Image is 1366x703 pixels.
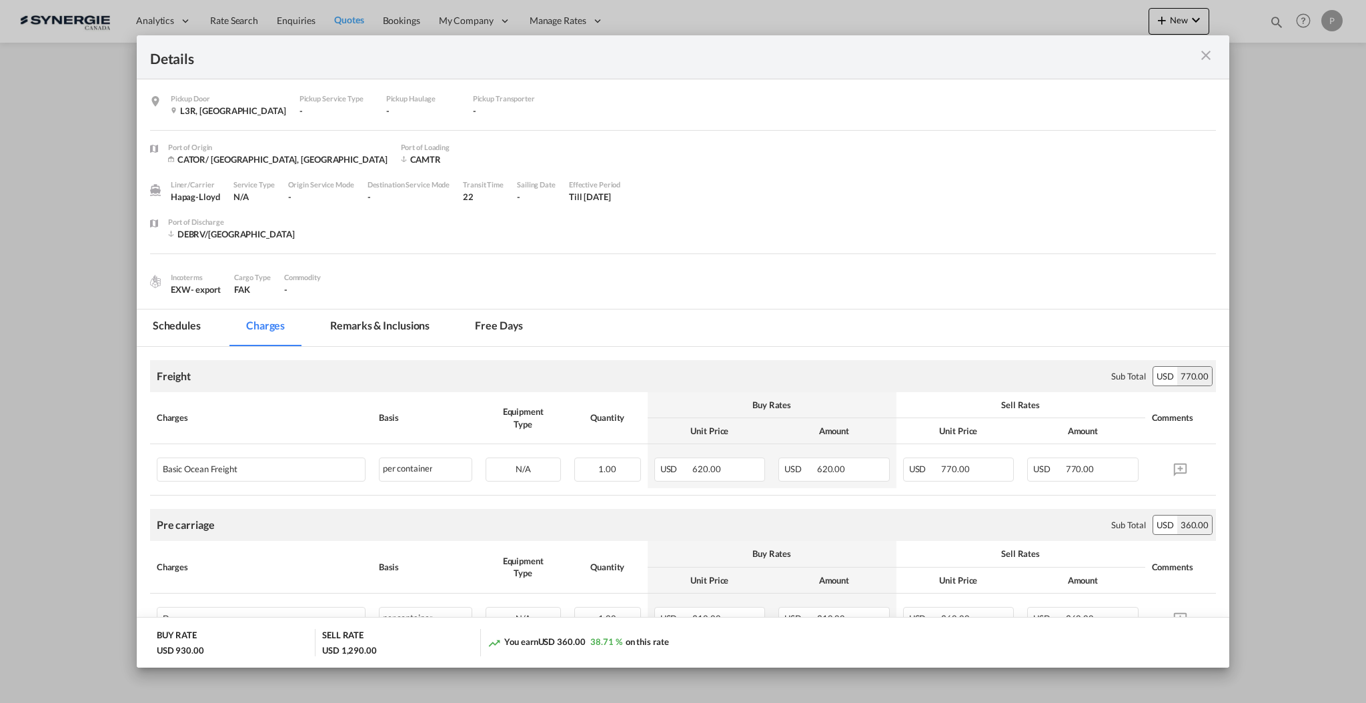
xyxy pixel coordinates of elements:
[284,271,321,283] div: Commodity
[692,613,720,624] span: 310.00
[1020,418,1145,444] th: Amount
[1177,516,1212,534] div: 360.00
[569,179,620,191] div: Effective Period
[909,613,940,624] span: USD
[299,93,373,105] div: Pickup Service Type
[284,284,287,295] span: -
[486,406,561,430] div: Equipment Type
[654,399,890,411] div: Buy Rates
[569,191,611,203] div: Till 6 Nov 2025
[463,191,504,203] div: 22
[157,412,366,424] div: Charges
[941,613,969,624] span: 360.00
[660,613,691,624] span: USD
[1198,47,1214,63] md-icon: icon-close m-3 fg-AAA8AD cursor
[817,613,845,624] span: 310.00
[574,412,641,424] div: Quantity
[171,105,286,117] div: L3R , Canada
[692,464,720,474] span: 620.00
[137,309,553,346] md-pagination-wrapper: Use the left and right arrow keys to navigate between tabs
[1020,568,1145,594] th: Amount
[1066,613,1094,624] span: 360.00
[909,464,940,474] span: USD
[903,548,1139,560] div: Sell Rates
[817,464,845,474] span: 620.00
[157,369,191,384] div: Freight
[137,309,217,346] md-tab-item: Schedules
[648,568,772,594] th: Unit Price
[163,458,310,474] div: Basic Ocean Freight
[171,93,286,105] div: Pickup Door
[1111,370,1146,382] div: Sub Total
[896,418,1020,444] th: Unit Price
[772,418,896,444] th: Amount
[379,412,472,424] div: Basis
[401,153,508,165] div: CAMTR
[157,644,204,656] div: USD 930.00
[368,191,450,203] div: -
[148,274,163,289] img: cargo.png
[157,561,366,573] div: Charges
[191,283,221,295] div: - export
[1153,516,1177,534] div: USD
[488,636,668,650] div: You earn on this rate
[488,636,501,650] md-icon: icon-trending-up
[516,464,531,474] span: N/A
[288,191,354,203] div: -
[1111,519,1146,531] div: Sub Total
[234,283,271,295] div: FAK
[137,35,1229,668] md-dialog: Pickup Door ...
[903,399,1139,411] div: Sell Rates
[288,179,354,191] div: Origin Service Mode
[473,105,546,117] div: -
[171,271,221,283] div: Incoterms
[322,644,377,656] div: USD 1,290.00
[538,636,586,647] span: USD 360.00
[1145,541,1217,593] th: Comments
[896,568,1020,594] th: Unit Price
[648,418,772,444] th: Unit Price
[459,309,539,346] md-tab-item: Free days
[654,548,890,560] div: Buy Rates
[230,309,301,346] md-tab-item: Charges
[168,216,295,228] div: Port of Discharge
[322,629,364,644] div: SELL RATE
[379,607,472,631] div: per container
[233,191,249,202] span: N/A
[171,191,220,203] div: Hapag-Lloyd
[401,141,508,153] div: Port of Loading
[590,636,622,647] span: 38.71 %
[157,629,197,644] div: BUY RATE
[517,179,556,191] div: Sailing Date
[168,153,388,165] div: CATOR/ Toronto, ON
[150,49,1110,65] div: Details
[163,608,310,624] div: Drayage
[386,105,460,117] div: -
[157,518,215,532] div: Pre carriage
[574,561,641,573] div: Quantity
[168,228,295,240] div: DEBRV/Bremerhaven
[386,93,460,105] div: Pickup Haulage
[168,141,388,153] div: Port of Origin
[1066,464,1094,474] span: 770.00
[171,179,220,191] div: Liner/Carrier
[660,464,691,474] span: USD
[1153,367,1177,386] div: USD
[1145,392,1217,444] th: Comments
[941,464,969,474] span: 770.00
[473,93,546,105] div: Pickup Transporter
[368,179,450,191] div: Destination Service Mode
[784,464,815,474] span: USD
[598,613,616,624] span: 1.00
[233,179,275,191] div: Service Type
[517,191,556,203] div: -
[171,283,221,295] div: EXW
[379,561,472,573] div: Basis
[598,464,616,474] span: 1.00
[516,613,531,624] span: N/A
[486,555,561,579] div: Equipment Type
[379,458,472,482] div: per container
[299,105,373,117] div: -
[1177,367,1212,386] div: 770.00
[772,568,896,594] th: Amount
